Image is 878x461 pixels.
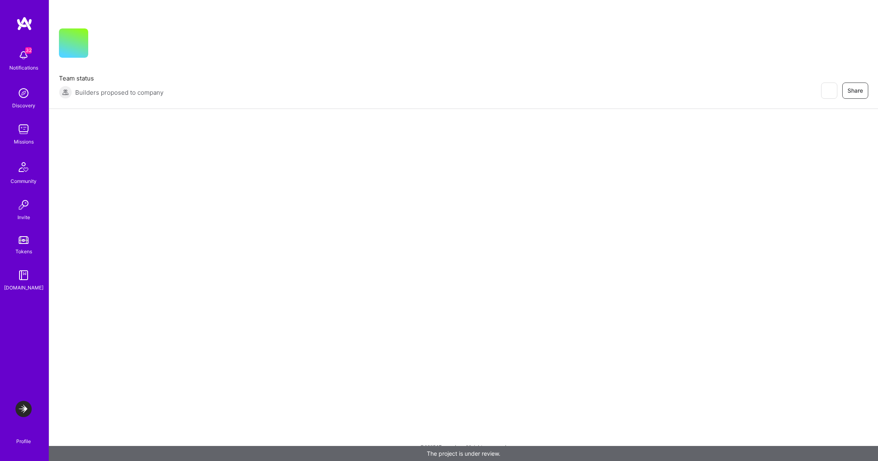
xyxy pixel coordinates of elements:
div: Discovery [12,101,35,110]
img: tokens [19,236,28,244]
img: logo [16,16,33,31]
span: Share [848,87,863,95]
div: Tokens [15,247,32,256]
img: guide book [15,267,32,283]
img: Community [14,157,33,177]
i: icon CompanyGray [98,41,104,48]
div: Community [11,177,37,185]
div: Invite [17,213,30,222]
div: [DOMAIN_NAME] [4,283,43,292]
img: Builders proposed to company [59,86,72,99]
span: Team status [59,74,163,83]
img: teamwork [15,121,32,137]
span: Builders proposed to company [75,88,163,97]
div: Notifications [9,63,38,72]
img: LaunchDarkly: Experimentation Delivery Team [15,401,32,417]
div: Missions [14,137,34,146]
img: Invite [15,197,32,213]
a: LaunchDarkly: Experimentation Delivery Team [13,401,34,417]
img: discovery [15,85,32,101]
a: Profile [13,428,34,445]
div: Profile [16,437,31,445]
img: bell [15,47,32,63]
i: icon EyeClosed [826,87,832,94]
span: 32 [25,47,32,54]
button: Share [842,83,868,99]
div: The project is under review. [49,446,878,461]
